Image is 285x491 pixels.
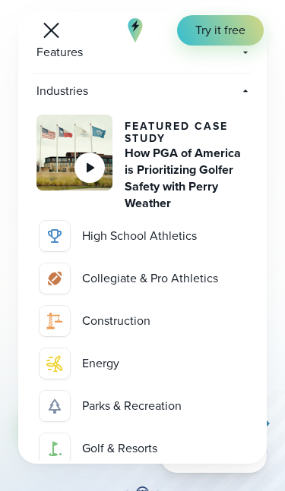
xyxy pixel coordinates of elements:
[33,427,252,470] a: Golf & Resorts
[46,354,64,373] img: energy-icon@2x-1.svg
[33,300,252,342] a: Construction
[33,215,252,257] a: High School Athletics
[36,115,249,212] a: PGA of America, Frisco Campus Featured Case Study How PGA of America is Prioritizing Golfer Safet...
[82,440,245,457] div: Golf & Resorts
[82,355,245,372] div: Energy
[82,313,245,329] div: Construction
[82,398,245,414] div: Parks & Recreation
[82,228,245,244] div: High School Athletics
[46,312,64,330] img: noun-crane-7630938-1@2x.svg
[33,257,252,300] a: Collegiate & Pro Athletics
[33,35,236,70] span: Features
[46,269,64,288] img: proathletics-icon@2x-1.svg
[36,115,112,190] img: PGA of America, Frisco Campus
[46,439,64,458] img: golf-iconV2.svg
[125,145,249,212] div: How PGA of America is Prioritizing Golfer Safety with Perry Weather
[33,342,252,385] a: Energy
[125,121,249,145] div: Featured Case Study
[177,15,264,46] a: Try it free
[33,385,252,427] a: Parks & Recreation
[46,397,64,415] img: parks-icon-grey.svg
[33,74,236,109] span: Industries
[46,227,64,245] img: highschool-icon.svg
[82,270,245,287] div: Collegiate & Pro Athletics
[195,22,245,39] span: Try it free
